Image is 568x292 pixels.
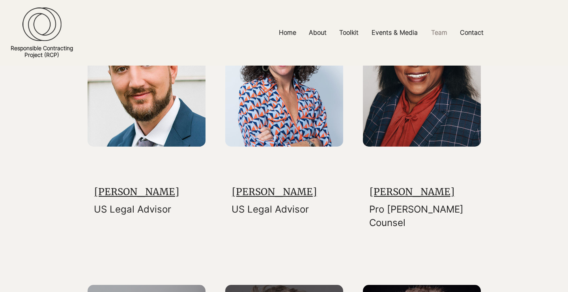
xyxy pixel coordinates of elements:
[368,24,422,41] p: Events & Media
[366,24,425,41] a: Events & Media
[275,24,300,41] p: Home
[232,186,317,198] a: [PERSON_NAME]
[303,24,333,41] a: About
[425,24,454,41] a: Team
[305,24,331,41] p: About
[94,186,179,198] a: [PERSON_NAME]
[370,186,454,198] a: [PERSON_NAME]
[456,24,488,41] p: Contact
[94,203,200,216] p: US Legal Advisor
[196,24,568,41] nav: Site
[333,24,366,41] a: Toolkit
[232,203,338,216] p: US Legal Advisor
[369,203,475,229] p: Pro [PERSON_NAME] Counsel
[11,45,73,58] a: Responsible ContractingProject (RCP)
[335,24,362,41] p: Toolkit
[273,24,303,41] a: Home
[427,24,451,41] p: Team
[454,24,491,41] a: Contact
